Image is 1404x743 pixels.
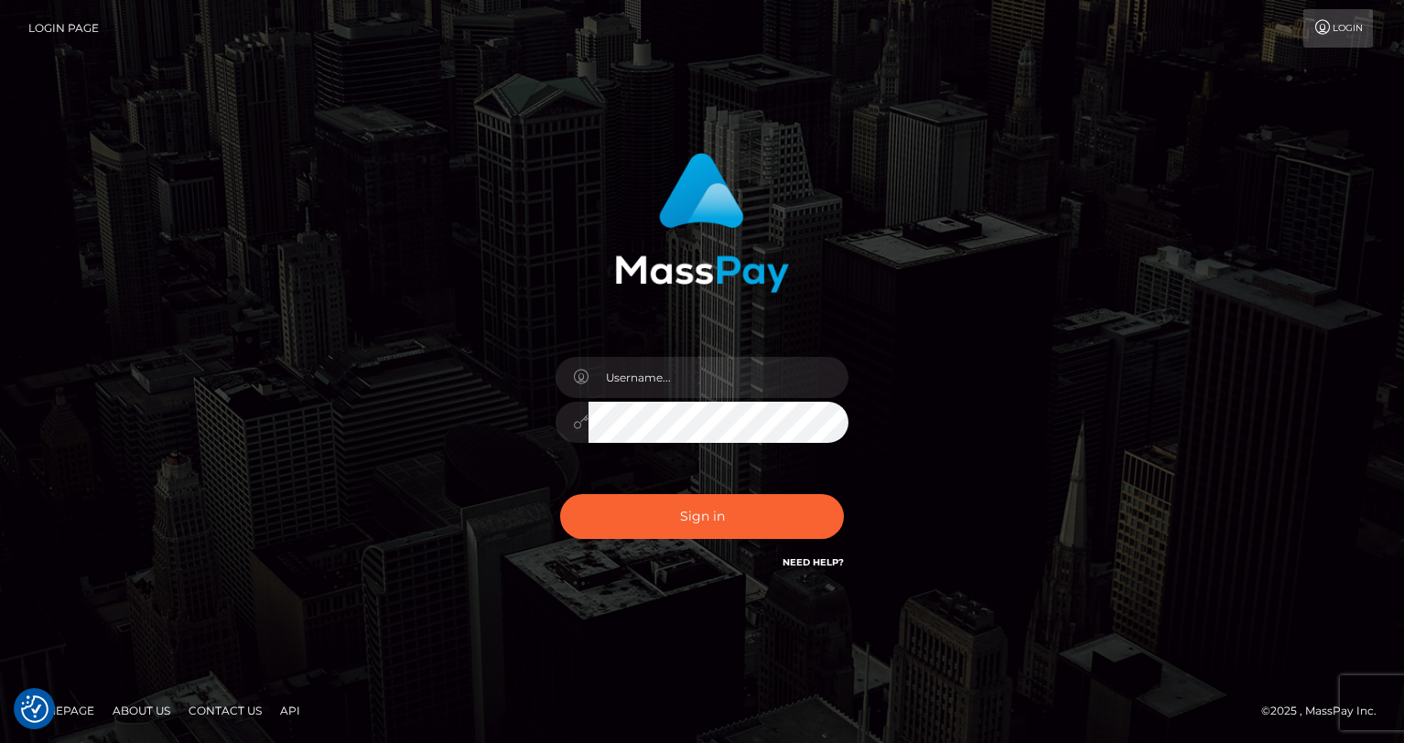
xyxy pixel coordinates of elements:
a: Homepage [20,696,102,725]
input: Username... [589,357,848,398]
button: Consent Preferences [21,695,49,723]
a: Login Page [28,9,99,48]
button: Sign in [560,494,844,539]
a: Need Help? [783,556,844,568]
a: Contact Us [181,696,269,725]
a: API [273,696,308,725]
img: MassPay Login [615,153,789,293]
div: © 2025 , MassPay Inc. [1261,701,1390,721]
img: Revisit consent button [21,695,49,723]
a: Login [1303,9,1373,48]
a: About Us [105,696,178,725]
